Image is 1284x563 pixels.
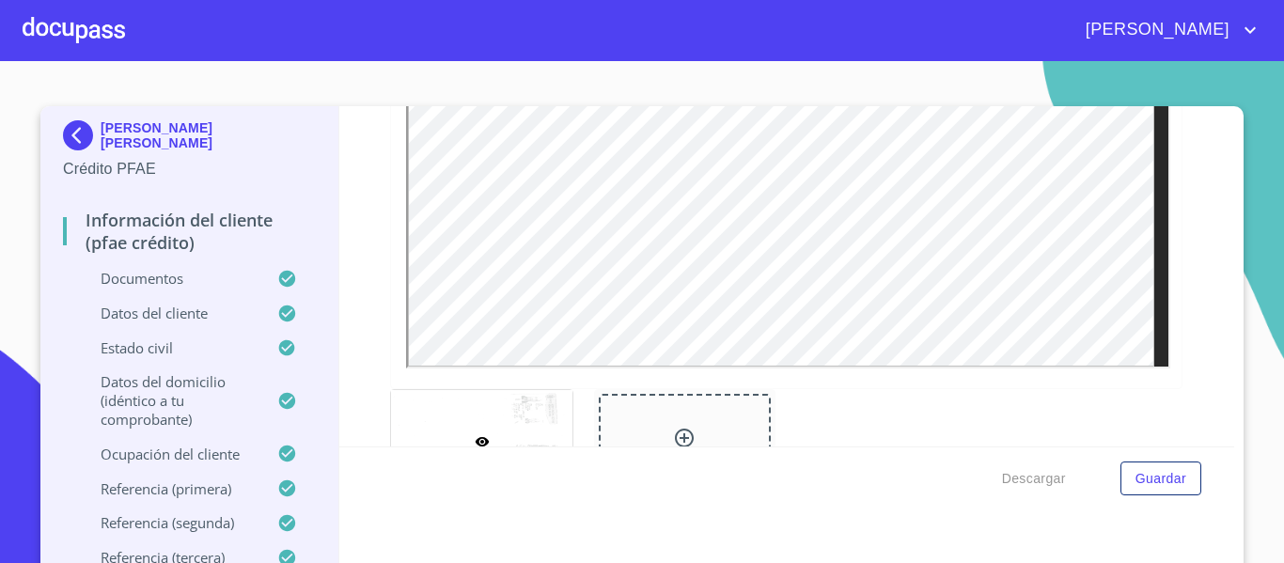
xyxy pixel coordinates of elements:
p: Estado Civil [63,338,277,357]
button: account of current user [1072,15,1261,45]
p: Documentos [63,269,277,288]
p: Ocupación del Cliente [63,445,277,463]
p: Información del cliente (PFAE crédito) [63,209,316,254]
span: Descargar [1002,467,1066,491]
p: Crédito PFAE [63,158,316,180]
span: [PERSON_NAME] [1072,15,1239,45]
p: [PERSON_NAME] [PERSON_NAME] [101,120,316,150]
p: Referencia (segunda) [63,513,277,532]
span: Guardar [1135,467,1186,491]
img: Docupass spot blue [63,120,101,150]
div: [PERSON_NAME] [PERSON_NAME] [63,120,316,158]
p: Referencia (primera) [63,479,277,498]
p: Datos del cliente [63,304,277,322]
button: Guardar [1120,461,1201,496]
button: Descargar [994,461,1073,496]
p: Datos del domicilio (idéntico a tu comprobante) [63,372,277,429]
